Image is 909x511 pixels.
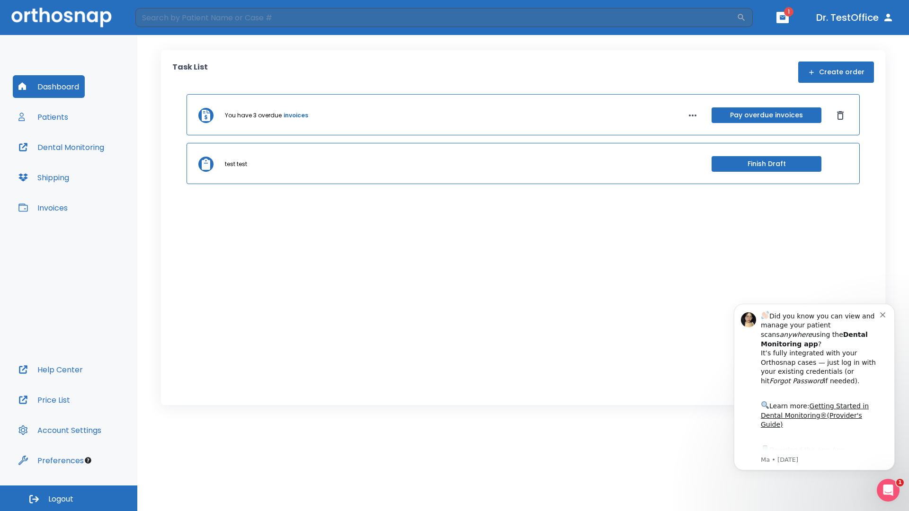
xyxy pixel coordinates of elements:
[712,107,821,123] button: Pay overdue invoices
[896,479,904,486] span: 1
[712,156,821,172] button: Finish Draft
[13,106,74,128] button: Patients
[13,136,110,159] button: Dental Monitoring
[13,75,85,98] button: Dashboard
[877,479,900,502] iframe: Intercom live chat
[41,154,160,203] div: Download the app: | ​ Let us know if you need help getting started!
[48,494,73,504] span: Logout
[225,160,247,168] p: test test
[13,196,73,219] button: Invoices
[720,290,909,485] iframe: Intercom notifications message
[812,9,898,26] button: Dr. TestOffice
[135,8,737,27] input: Search by Patient Name or Case #
[784,7,793,17] span: 1
[833,108,848,123] button: Dismiss
[284,111,308,120] a: invoices
[13,358,89,381] button: Help Center
[41,157,125,174] a: App Store
[84,456,92,465] div: Tooltip anchor
[13,419,107,441] button: Account Settings
[172,62,208,83] p: Task List
[13,166,75,189] button: Shipping
[798,62,874,83] button: Create order
[13,388,76,411] button: Price List
[225,111,282,120] p: You have 3 overdue
[41,166,160,175] p: Message from Ma, sent 1w ago
[160,20,168,28] button: Dismiss notification
[11,8,112,27] img: Orthosnap
[13,449,89,472] button: Preferences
